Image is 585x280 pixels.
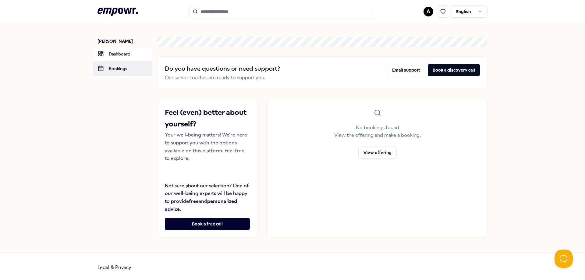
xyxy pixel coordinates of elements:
[428,64,480,76] button: Book a discovery call
[358,147,397,159] button: View offering
[387,64,425,76] button: Email support
[189,5,372,18] input: Search for products, categories or subcategories
[555,250,573,268] iframe: Help Scout Beacon - Open
[93,61,152,76] a: Bookings
[97,38,152,44] p: [PERSON_NAME]
[165,107,250,130] h2: Feel (even) better about yourself?
[165,218,250,230] button: Book a free call
[97,264,131,270] a: Legal & Privacy
[334,124,421,139] p: No bookings found View the offering and make a booking.
[189,198,199,204] strong: free
[165,64,280,74] h2: Do you have questions or need support?
[165,198,237,212] strong: personalized advice
[93,47,152,61] a: Dashboard
[424,7,433,16] button: A
[165,131,250,162] p: Your well-being matters! We're here to support you with the options available on this platform. F...
[387,64,425,82] a: Email support
[165,74,280,82] p: Our senior coaches are ready to support you.
[165,182,250,213] p: Not sure about our selection? One of our well-being experts will be happy to provide and .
